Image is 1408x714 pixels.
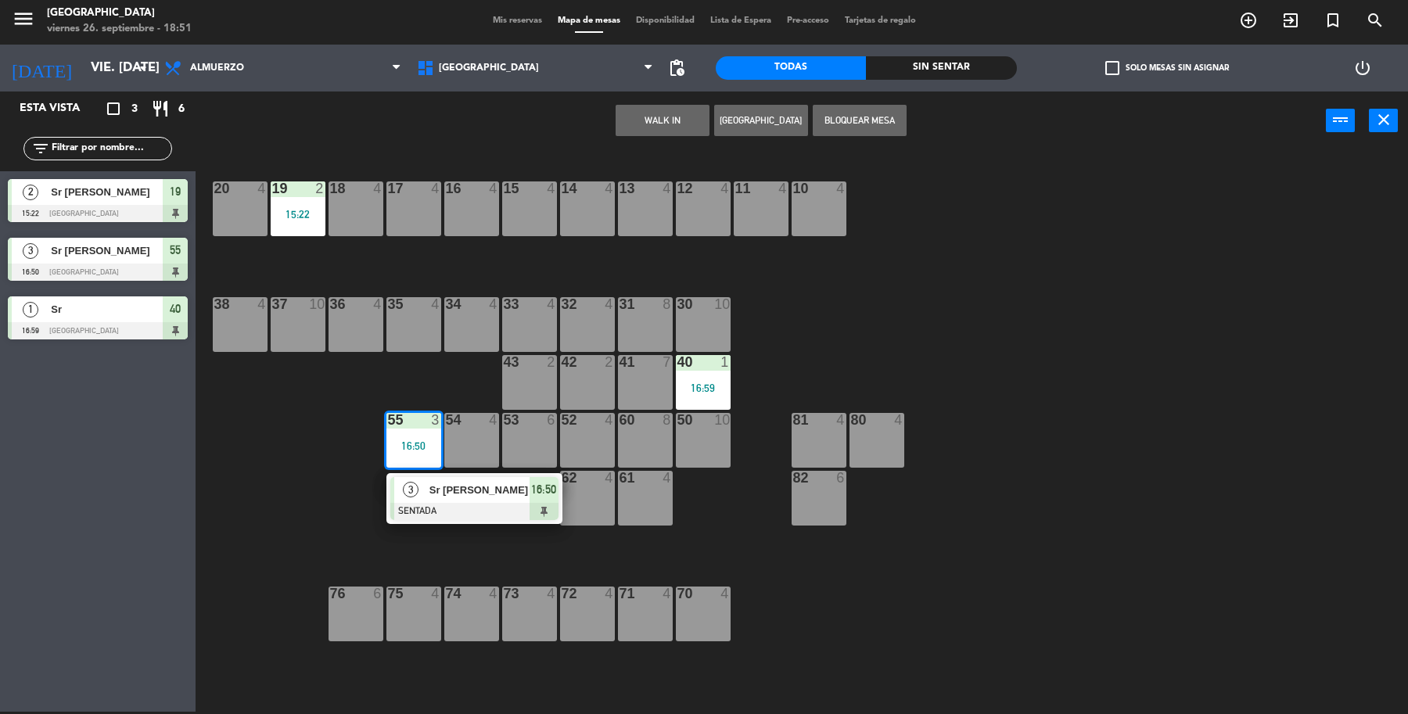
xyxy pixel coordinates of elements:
div: 53 [504,413,505,427]
div: [GEOGRAPHIC_DATA] [47,5,192,21]
div: 7 [663,355,672,369]
div: 4 [720,587,730,601]
div: 73 [504,587,505,601]
div: 15:22 [271,209,325,220]
div: 33 [504,297,505,311]
button: Bloquear Mesa [813,105,907,136]
div: 4 [431,297,440,311]
div: 4 [605,181,614,196]
span: Sr [51,301,163,318]
div: 4 [373,181,383,196]
div: 35 [388,297,389,311]
div: 4 [373,297,383,311]
button: menu [12,7,35,36]
i: filter_list [31,139,50,158]
button: WALK IN [616,105,709,136]
div: 8 [663,413,672,427]
label: Solo mesas sin asignar [1105,61,1229,75]
div: 4 [720,181,730,196]
span: Sr [PERSON_NAME] [51,242,163,259]
span: Lista de Espera [702,16,779,25]
div: 16:50 [386,440,441,451]
i: close [1374,110,1393,129]
div: 2 [605,355,614,369]
i: restaurant [151,99,170,118]
div: 55 [388,413,389,427]
button: [GEOGRAPHIC_DATA] [714,105,808,136]
i: power_settings_new [1353,59,1372,77]
div: Todas [716,56,866,80]
div: 4 [894,413,903,427]
div: 74 [446,587,447,601]
div: Sin sentar [866,56,1016,80]
div: 17 [388,181,389,196]
div: 16 [446,181,447,196]
span: Tarjetas de regalo [837,16,924,25]
span: Mapa de mesas [550,16,628,25]
div: 4 [489,587,498,601]
div: 16:59 [676,382,731,393]
div: 37 [272,297,273,311]
div: 30 [677,297,678,311]
div: 20 [214,181,215,196]
span: Sr [PERSON_NAME] [429,482,530,498]
div: 4 [431,181,440,196]
div: 34 [446,297,447,311]
div: 43 [504,355,505,369]
div: 82 [793,471,794,485]
div: 6 [836,471,846,485]
div: 4 [489,297,498,311]
i: arrow_drop_down [134,59,153,77]
div: 4 [836,181,846,196]
div: 6 [547,413,556,427]
div: 80 [851,413,852,427]
div: 4 [547,587,556,601]
div: Esta vista [8,99,113,118]
div: 4 [663,181,672,196]
div: 4 [547,297,556,311]
div: 1 [720,355,730,369]
div: 38 [214,297,215,311]
span: 40 [170,300,181,318]
span: 3 [23,243,38,259]
div: 11 [735,181,736,196]
div: 6 [373,587,383,601]
div: 40 [677,355,678,369]
span: 3 [403,482,418,497]
span: 2 [23,185,38,200]
span: 16:50 [531,480,556,499]
span: Sr [PERSON_NAME] [51,184,163,200]
button: power_input [1326,109,1355,132]
i: menu [12,7,35,30]
button: close [1369,109,1398,132]
div: 15 [504,181,505,196]
i: crop_square [104,99,123,118]
div: 2 [547,355,556,369]
span: check_box_outline_blank [1105,61,1119,75]
div: 4 [489,413,498,427]
i: add_circle_outline [1239,11,1258,30]
div: 8 [663,297,672,311]
div: 70 [677,587,678,601]
div: 3 [431,413,440,427]
div: 4 [605,587,614,601]
div: 4 [663,587,672,601]
div: 18 [330,181,331,196]
div: viernes 26. septiembre - 18:51 [47,21,192,37]
span: Pre-acceso [779,16,837,25]
div: 4 [489,181,498,196]
span: pending_actions [667,59,686,77]
span: 1 [23,302,38,318]
div: 4 [605,297,614,311]
div: 4 [605,413,614,427]
div: 4 [431,587,440,601]
div: 10 [309,297,325,311]
span: 19 [170,182,181,201]
div: 76 [330,587,331,601]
